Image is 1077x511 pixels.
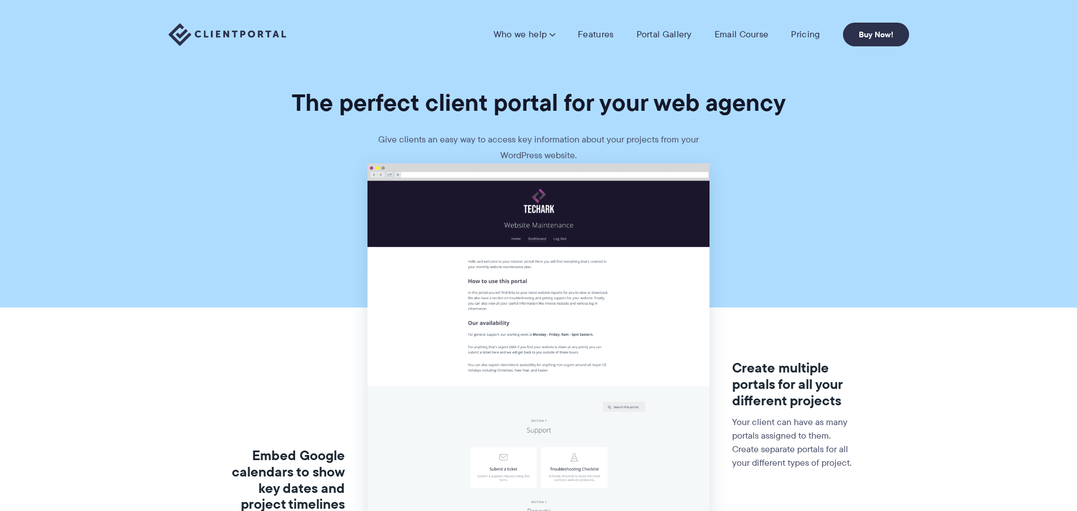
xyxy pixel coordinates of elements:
h3: Create multiple portals for all your different projects [732,360,856,409]
p: Your client can have as many portals assigned to them. Create separate portals for all your diffe... [732,415,856,470]
a: Who we help [494,29,555,40]
a: Features [578,29,613,40]
a: Pricing [791,29,820,40]
a: Portal Gallery [637,29,692,40]
a: Buy Now! [843,23,909,46]
a: Email Course [715,29,769,40]
p: Give clients an easy way to access key information about your projects from your WordPress website. [369,132,708,163]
